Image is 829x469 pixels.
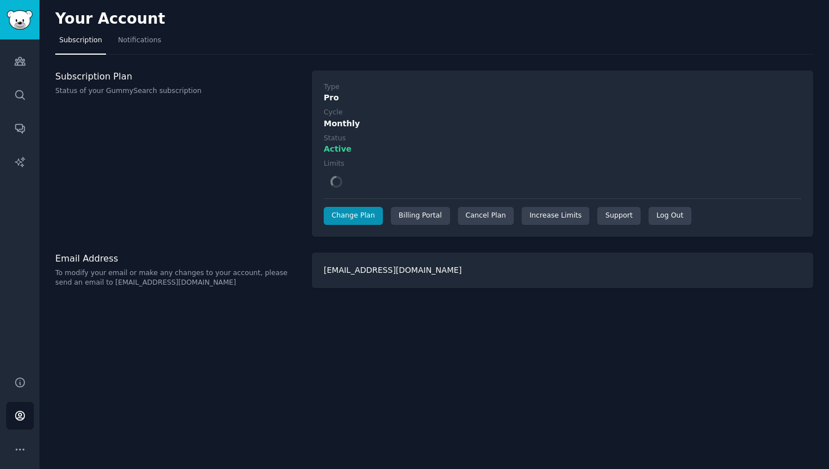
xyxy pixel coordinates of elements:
[7,10,33,30] img: GummySearch logo
[649,207,691,225] div: Log Out
[324,159,345,169] div: Limits
[458,207,514,225] div: Cancel Plan
[324,92,801,104] div: Pro
[114,32,165,55] a: Notifications
[324,108,342,118] div: Cycle
[324,82,339,92] div: Type
[324,143,351,155] span: Active
[55,253,300,264] h3: Email Address
[597,207,640,225] a: Support
[324,118,801,130] div: Monthly
[55,70,300,82] h3: Subscription Plan
[59,36,102,46] span: Subscription
[55,32,106,55] a: Subscription
[55,86,300,96] p: Status of your GummySearch subscription
[312,253,813,288] div: [EMAIL_ADDRESS][DOMAIN_NAME]
[118,36,161,46] span: Notifications
[55,10,165,28] h2: Your Account
[522,207,590,225] a: Increase Limits
[391,207,450,225] div: Billing Portal
[324,134,346,144] div: Status
[324,207,383,225] a: Change Plan
[55,268,300,288] p: To modify your email or make any changes to your account, please send an email to [EMAIL_ADDRESS]...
